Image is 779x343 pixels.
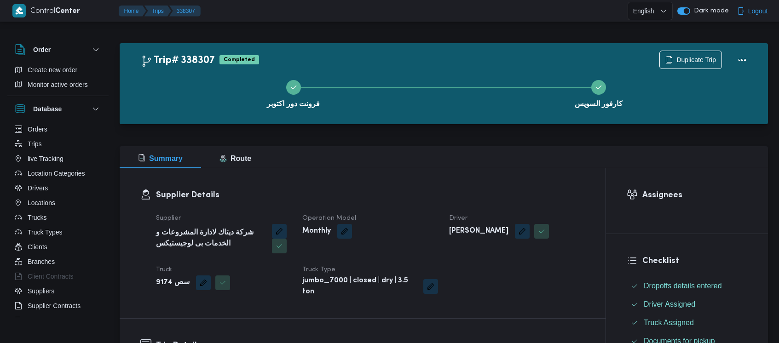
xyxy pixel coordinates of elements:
[644,299,695,310] span: Driver Assigned
[15,103,101,114] button: Database
[11,284,105,298] button: Suppliers
[11,313,105,328] button: Devices
[449,215,467,221] span: Driver
[11,166,105,181] button: Location Categories
[156,277,190,288] b: سص 9174
[644,319,694,326] span: Truck Assigned
[28,300,81,311] span: Supplier Contracts
[449,226,508,237] b: [PERSON_NAME]
[28,64,77,75] span: Create new order
[156,228,265,250] b: شركة ديتاك لادارة المشروعات و الخدمات بى لوجيستيكس
[11,151,105,166] button: live Tracking
[642,255,747,267] h3: Checklist
[627,315,747,330] button: Truck Assigned
[28,79,88,90] span: Monitor active orders
[28,197,55,208] span: Locations
[302,226,331,237] b: Monthly
[28,153,63,164] span: live Tracking
[676,54,716,65] span: Duplicate Trip
[690,7,729,15] span: Dark mode
[302,275,416,297] b: jumbo_7000 | closed | dry | 3.5 ton
[33,103,62,114] h3: Database
[28,124,47,135] span: Orders
[733,51,751,69] button: Actions
[302,267,335,273] span: Truck Type
[15,44,101,55] button: Order
[12,4,26,17] img: X8yXhbKr1z7QwAAAABJRU5ErkJggg==
[627,279,747,293] button: Dropoffs details entered
[644,317,694,328] span: Truck Assigned
[11,122,105,137] button: Orders
[11,181,105,195] button: Drivers
[575,98,623,109] span: كارفور السويس
[659,51,722,69] button: Duplicate Trip
[28,271,74,282] span: Client Contracts
[11,195,105,210] button: Locations
[33,44,51,55] h3: Order
[141,55,215,67] h2: Trip# 338307
[748,6,768,17] span: Logout
[644,282,722,290] span: Dropoffs details entered
[644,280,722,292] span: Dropoffs details entered
[219,154,251,162] span: Route
[28,256,55,267] span: Branches
[11,269,105,284] button: Client Contracts
[119,6,146,17] button: Home
[28,212,46,223] span: Trucks
[156,267,172,273] span: Truck
[28,315,51,326] span: Devices
[302,215,356,221] span: Operation Model
[11,298,105,313] button: Supplier Contracts
[11,254,105,269] button: Branches
[446,69,752,117] button: كارفور السويس
[644,300,695,308] span: Driver Assigned
[7,122,109,321] div: Database
[156,215,181,221] span: Supplier
[11,225,105,240] button: Truck Types
[219,55,259,64] span: Completed
[11,210,105,225] button: Trucks
[156,189,585,201] h3: Supplier Details
[627,297,747,312] button: Driver Assigned
[28,183,48,194] span: Drivers
[141,69,446,117] button: فرونت دور اكتوبر
[224,57,255,63] b: Completed
[642,189,747,201] h3: Assignees
[733,2,772,20] button: Logout
[28,138,42,149] span: Trips
[55,8,80,15] b: Center
[144,6,171,17] button: Trips
[28,168,85,179] span: Location Categories
[11,240,105,254] button: Clients
[169,6,201,17] button: 338307
[28,241,47,252] span: Clients
[290,84,297,91] svg: Step 1 is complete
[11,63,105,77] button: Create new order
[7,63,109,96] div: Order
[267,98,320,109] span: فرونت دور اكتوبر
[138,154,183,162] span: Summary
[28,227,62,238] span: Truck Types
[11,137,105,151] button: Trips
[595,84,602,91] svg: Step 2 is complete
[11,77,105,92] button: Monitor active orders
[28,286,54,297] span: Suppliers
